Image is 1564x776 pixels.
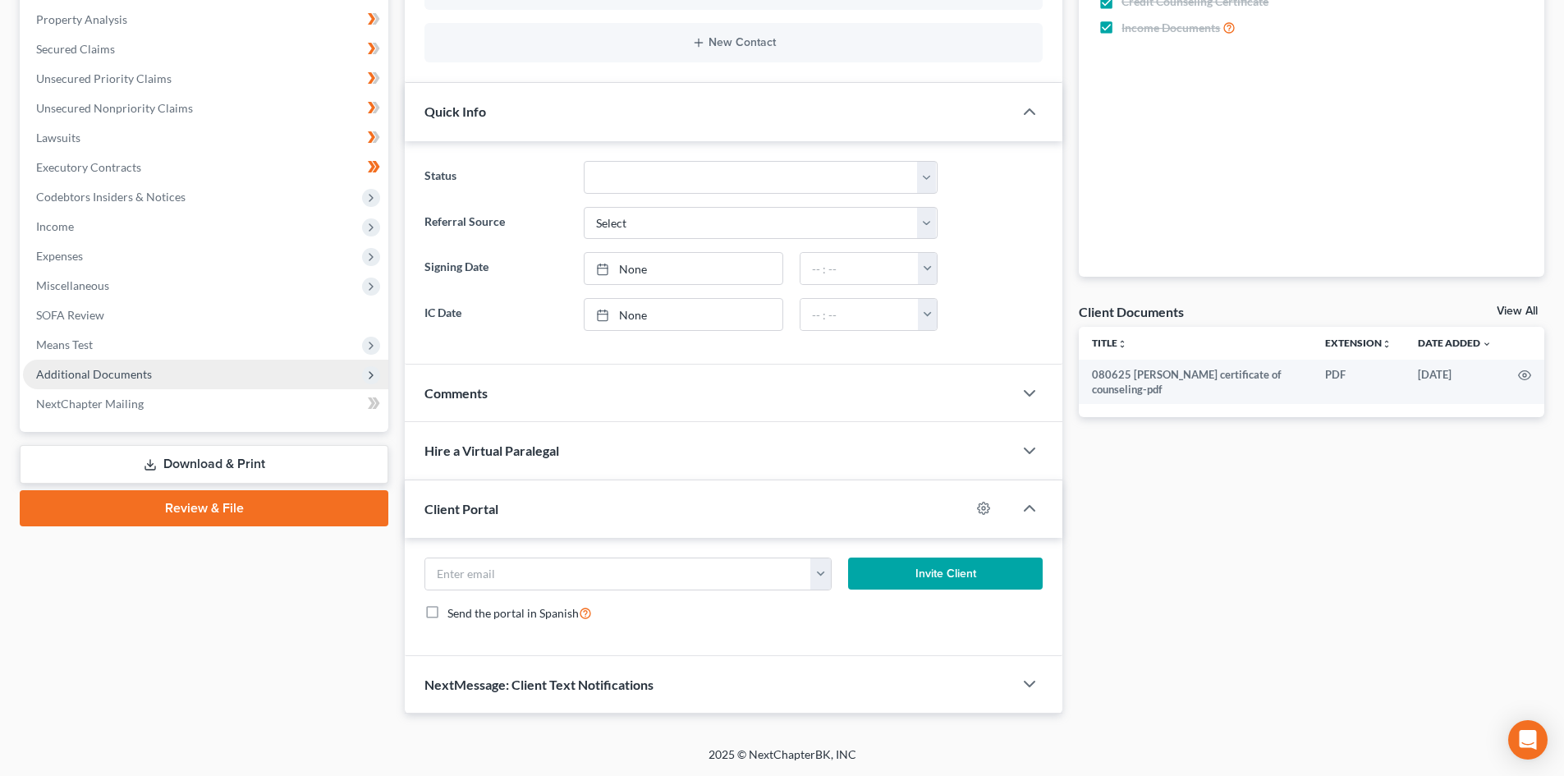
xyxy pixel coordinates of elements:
[36,42,115,56] span: Secured Claims
[1508,720,1548,760] div: Open Intercom Messenger
[36,367,152,381] span: Additional Documents
[314,746,1250,776] div: 2025 © NextChapterBK, INC
[36,160,141,174] span: Executory Contracts
[23,34,388,64] a: Secured Claims
[23,301,388,330] a: SOFA Review
[416,298,575,331] label: IC Date
[23,94,388,123] a: Unsecured Nonpriority Claims
[1325,337,1392,349] a: Extensionunfold_more
[23,389,388,419] a: NextChapter Mailing
[36,219,74,233] span: Income
[1497,305,1538,317] a: View All
[23,123,388,153] a: Lawsuits
[416,207,575,240] label: Referral Source
[36,101,193,115] span: Unsecured Nonpriority Claims
[1405,360,1505,405] td: [DATE]
[425,558,811,590] input: Enter email
[1079,303,1184,320] div: Client Documents
[416,161,575,194] label: Status
[438,36,1030,49] button: New Contact
[36,12,127,26] span: Property Analysis
[1117,339,1127,349] i: unfold_more
[36,337,93,351] span: Means Test
[1079,360,1312,405] td: 080625 [PERSON_NAME] certificate of counseling-pdf
[36,71,172,85] span: Unsecured Priority Claims
[424,501,498,517] span: Client Portal
[1418,337,1492,349] a: Date Added expand_more
[416,252,575,285] label: Signing Date
[36,131,80,145] span: Lawsuits
[20,445,388,484] a: Download & Print
[20,490,388,526] a: Review & File
[23,64,388,94] a: Unsecured Priority Claims
[585,253,782,284] a: None
[1382,339,1392,349] i: unfold_more
[36,190,186,204] span: Codebtors Insiders & Notices
[1092,337,1127,349] a: Titleunfold_more
[1121,20,1220,36] span: Income Documents
[23,153,388,182] a: Executory Contracts
[36,308,104,322] span: SOFA Review
[424,443,559,458] span: Hire a Virtual Paralegal
[447,606,579,620] span: Send the portal in Spanish
[1312,360,1405,405] td: PDF
[36,278,109,292] span: Miscellaneous
[424,385,488,401] span: Comments
[424,103,486,119] span: Quick Info
[1482,339,1492,349] i: expand_more
[23,5,388,34] a: Property Analysis
[36,397,144,411] span: NextChapter Mailing
[800,299,919,330] input: -- : --
[424,677,654,692] span: NextMessage: Client Text Notifications
[800,253,919,284] input: -- : --
[585,299,782,330] a: None
[36,249,83,263] span: Expenses
[848,558,1043,590] button: Invite Client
